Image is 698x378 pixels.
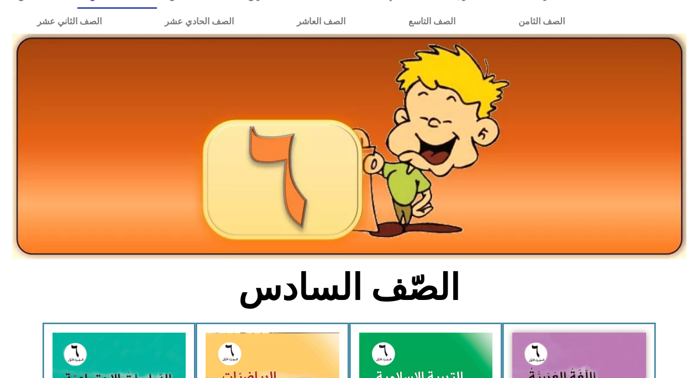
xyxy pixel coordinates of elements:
[133,9,265,34] a: الصف الحادي عشر
[487,9,596,34] a: الصف الثامن
[377,9,487,34] a: الصف التاسع
[6,9,133,34] a: الصف الثاني عشر
[166,266,532,309] h2: الصّف السادس
[265,9,377,34] a: الصف العاشر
